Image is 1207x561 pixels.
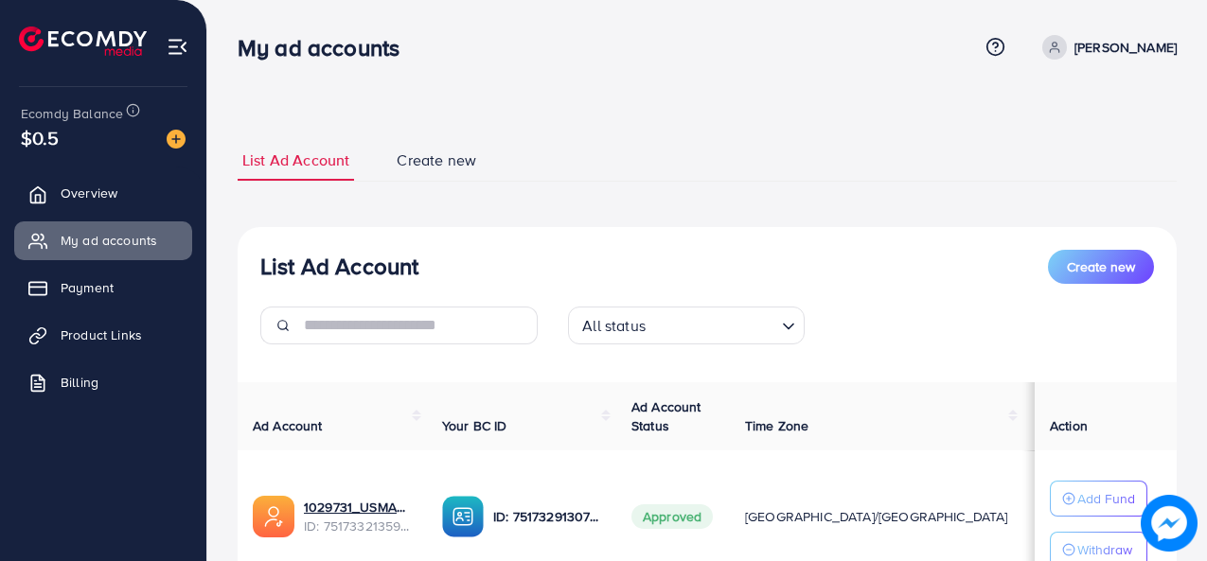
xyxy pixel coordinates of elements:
span: $0.5 [21,124,60,151]
span: Ad Account Status [631,397,701,435]
img: ic-ba-acc.ded83a64.svg [442,496,484,537]
span: Time Zone [745,416,808,435]
div: Search for option [568,307,805,344]
button: Create new [1048,250,1154,284]
span: List Ad Account [242,149,349,171]
p: Add Fund [1077,487,1135,510]
span: Ad Account [253,416,323,435]
h3: List Ad Account [260,253,418,280]
span: Payment [61,278,114,297]
div: <span class='underline'>1029731_USMAN BHAI_1750265294610</span></br>7517332135955726352 [304,498,412,536]
img: image [167,130,186,149]
a: Overview [14,174,192,212]
span: Your BC ID [442,416,507,435]
span: All status [578,312,649,340]
button: Add Fund [1050,481,1147,517]
img: menu [167,36,188,58]
a: [PERSON_NAME] [1035,35,1177,60]
span: Overview [61,184,117,202]
span: ID: 7517332135955726352 [304,517,412,535]
a: 1029731_USMAN BHAI_1750265294610 [304,498,412,517]
input: Search for option [651,308,774,340]
span: Action [1050,416,1088,435]
span: [GEOGRAPHIC_DATA]/[GEOGRAPHIC_DATA] [745,507,1008,526]
span: Ecomdy Balance [21,104,123,123]
h3: My ad accounts [238,34,415,61]
span: My ad accounts [61,231,157,250]
a: My ad accounts [14,221,192,259]
p: ID: 7517329130770677768 [493,505,601,528]
p: Withdraw [1077,538,1132,561]
p: [PERSON_NAME] [1074,36,1177,59]
img: ic-ads-acc.e4c84228.svg [253,496,294,537]
span: Billing [61,373,98,392]
span: Create new [1067,257,1135,276]
img: logo [19,26,147,56]
a: Payment [14,269,192,307]
span: Create new [397,149,476,171]
span: Approved [631,504,713,529]
span: Product Links [61,325,142,344]
a: Billing [14,363,192,401]
img: image [1141,495,1198,552]
a: Product Links [14,316,192,354]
